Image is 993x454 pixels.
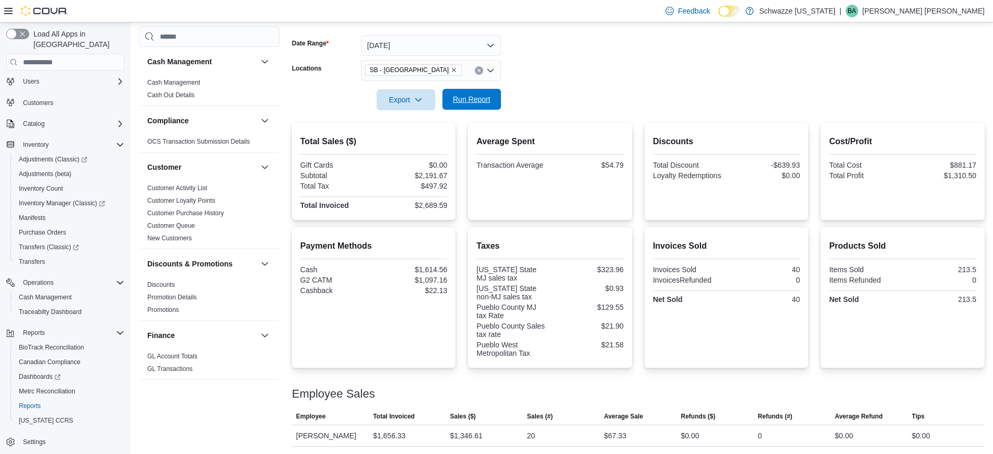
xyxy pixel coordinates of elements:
[292,425,369,446] div: [PERSON_NAME]
[2,275,128,290] button: Operations
[729,161,800,169] div: -$639.93
[300,240,448,252] h2: Payment Methods
[147,91,195,99] span: Cash Out Details
[23,438,45,446] span: Settings
[604,429,626,442] div: $67.33
[10,355,128,369] button: Canadian Compliance
[15,168,76,180] a: Adjustments (beta)
[10,181,128,196] button: Inventory Count
[835,412,883,421] span: Average Refund
[19,327,124,339] span: Reports
[376,276,448,284] div: $1,097.16
[300,182,372,190] div: Total Tax
[829,171,901,180] div: Total Profit
[476,135,624,148] h2: Average Spent
[19,96,124,109] span: Customers
[905,171,976,180] div: $1,310.50
[19,387,75,395] span: Metrc Reconciliation
[829,265,901,274] div: Items Sold
[300,135,448,148] h2: Total Sales ($)
[147,294,197,301] a: Promotion Details
[653,265,725,274] div: Invoices Sold
[486,66,495,75] button: Open list of options
[365,64,462,76] span: SB - Pueblo West
[653,135,800,148] h2: Discounts
[19,118,124,130] span: Catalog
[10,290,128,305] button: Cash Management
[376,161,448,169] div: $0.00
[759,5,835,17] p: Schwazze [US_STATE]
[147,78,200,87] span: Cash Management
[147,115,256,126] button: Compliance
[373,429,405,442] div: $1,656.33
[147,259,232,269] h3: Discounts & Promotions
[2,434,128,449] button: Settings
[139,278,279,320] div: Discounts & Promotions
[905,276,976,284] div: 0
[376,201,448,209] div: $2,689.59
[661,1,714,21] a: Feedback
[19,184,63,193] span: Inventory Count
[292,39,329,48] label: Date Range
[300,276,372,284] div: G2 CATM
[19,293,72,301] span: Cash Management
[15,341,124,354] span: BioTrack Reconciliation
[829,135,976,148] h2: Cost/Profit
[147,353,197,360] a: GL Account Totals
[147,209,224,217] span: Customer Purchase History
[147,259,256,269] button: Discounts & Promotions
[15,414,77,427] a: [US_STATE] CCRS
[15,370,65,383] a: Dashboards
[19,214,45,222] span: Manifests
[259,258,271,270] button: Discounts & Promotions
[19,243,79,251] span: Transfers (Classic)
[681,429,699,442] div: $0.00
[19,308,81,316] span: Traceabilty Dashboard
[147,196,215,205] span: Customer Loyalty Points
[376,171,448,180] div: $2,191.67
[147,330,256,341] button: Finance
[147,56,256,67] button: Cash Management
[829,276,901,284] div: Items Refunded
[147,222,195,229] a: Customer Queue
[300,201,349,209] strong: Total Invoiced
[139,350,279,379] div: Finance
[147,137,250,146] span: OCS Transaction Submission Details
[729,265,800,274] div: 40
[15,182,67,195] a: Inventory Count
[19,276,124,289] span: Operations
[2,74,128,89] button: Users
[296,412,326,421] span: Employee
[15,370,124,383] span: Dashboards
[19,228,66,237] span: Purchase Orders
[905,265,976,274] div: 213.5
[147,234,192,242] span: New Customers
[292,388,375,400] h3: Employee Sales
[21,6,68,16] img: Cova
[15,182,124,195] span: Inventory Count
[15,153,124,166] span: Adjustments (Classic)
[361,35,501,56] button: [DATE]
[15,226,71,239] a: Purchase Orders
[681,412,716,421] span: Refunds ($)
[19,436,50,448] a: Settings
[653,240,800,252] h2: Invoices Sold
[10,211,128,225] button: Manifests
[147,138,250,145] a: OCS Transaction Submission Details
[653,295,683,304] strong: Net Sold
[15,241,124,253] span: Transfers (Classic)
[10,196,128,211] a: Inventory Manager (Classic)
[729,171,800,180] div: $0.00
[476,284,548,301] div: [US_STATE] State non-MJ sales tax
[147,184,207,192] a: Customer Activity List
[10,254,128,269] button: Transfers
[758,412,792,421] span: Refunds (#)
[292,64,322,73] label: Locations
[370,65,449,75] span: SB - [GEOGRAPHIC_DATA]
[476,265,548,282] div: [US_STATE] State MJ sales tax
[147,281,175,289] span: Discounts
[139,76,279,106] div: Cash Management
[15,212,50,224] a: Manifests
[19,402,41,410] span: Reports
